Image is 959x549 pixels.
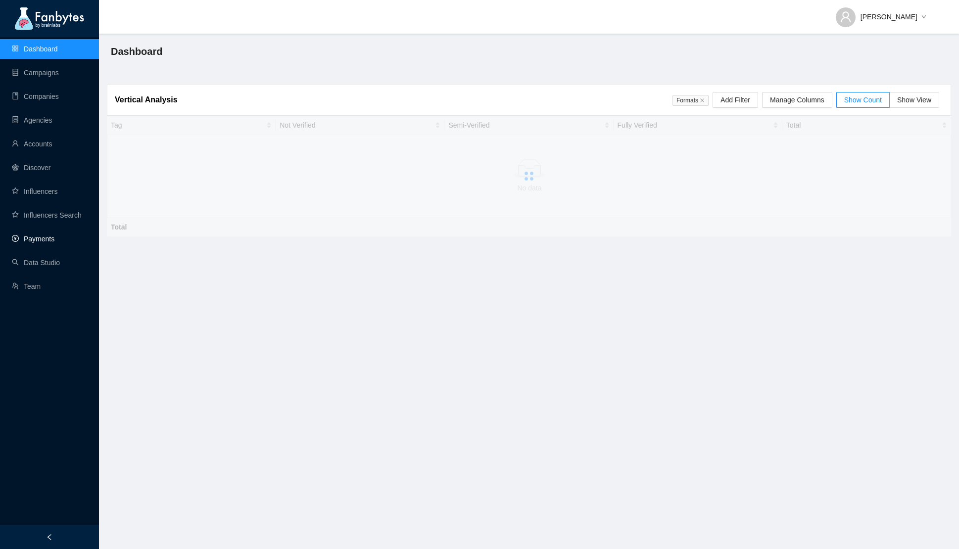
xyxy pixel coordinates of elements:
a: userAccounts [12,140,52,148]
a: appstoreDashboard [12,45,58,53]
button: Manage Columns [762,92,832,108]
span: [PERSON_NAME] [861,11,917,22]
article: Vertical Analysis [115,93,178,106]
span: down [921,14,926,20]
a: usergroup-addTeam [12,282,41,290]
span: user [840,11,852,23]
span: Formats [672,95,709,106]
a: containerAgencies [12,116,52,124]
button: Add Filter [713,92,758,108]
a: bookCompanies [12,92,59,100]
a: databaseCampaigns [12,69,59,77]
a: starInfluencers [12,187,57,195]
a: pay-circlePayments [12,235,54,243]
a: radar-chartDiscover [12,164,50,172]
span: Show View [897,96,931,104]
span: Add Filter [720,94,750,105]
span: Dashboard [111,44,162,59]
a: searchData Studio [12,259,60,267]
span: Manage Columns [770,94,824,105]
span: close [700,98,705,103]
a: starInfluencers Search [12,211,82,219]
span: Show Count [844,96,882,104]
button: [PERSON_NAME]down [828,5,934,21]
span: left [46,534,53,541]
